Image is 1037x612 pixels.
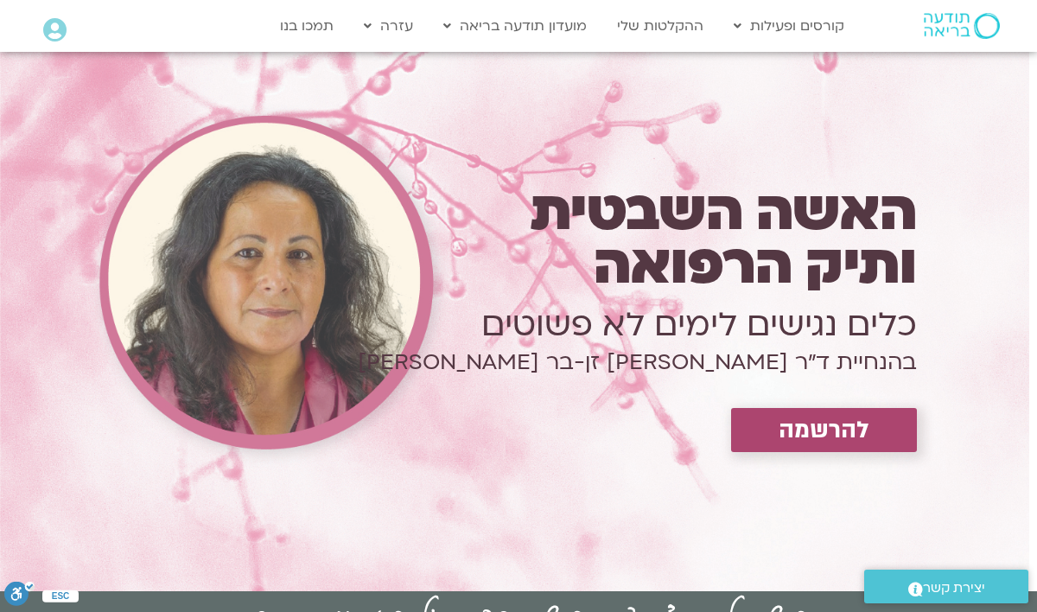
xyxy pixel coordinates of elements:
[270,359,917,366] h1: בהנחיית ד״ר [PERSON_NAME] זן-בר [PERSON_NAME]
[608,10,712,42] a: ההקלטות שלי
[731,408,917,452] a: להרשמה
[725,10,853,42] a: קורסים ופעילות
[435,10,595,42] a: מועדון תודעה בריאה
[864,570,1028,603] a: יצירת קשר
[924,13,1000,39] img: תודעה בריאה
[923,577,985,600] span: יצירת קשר
[270,301,917,349] h1: כלים נגישים לימים לא פשוטים
[271,10,342,42] a: תמכו בנו
[270,185,917,292] h1: האשה השבטית ותיק הרפואה
[779,417,869,443] span: להרשמה
[355,10,422,42] a: עזרה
